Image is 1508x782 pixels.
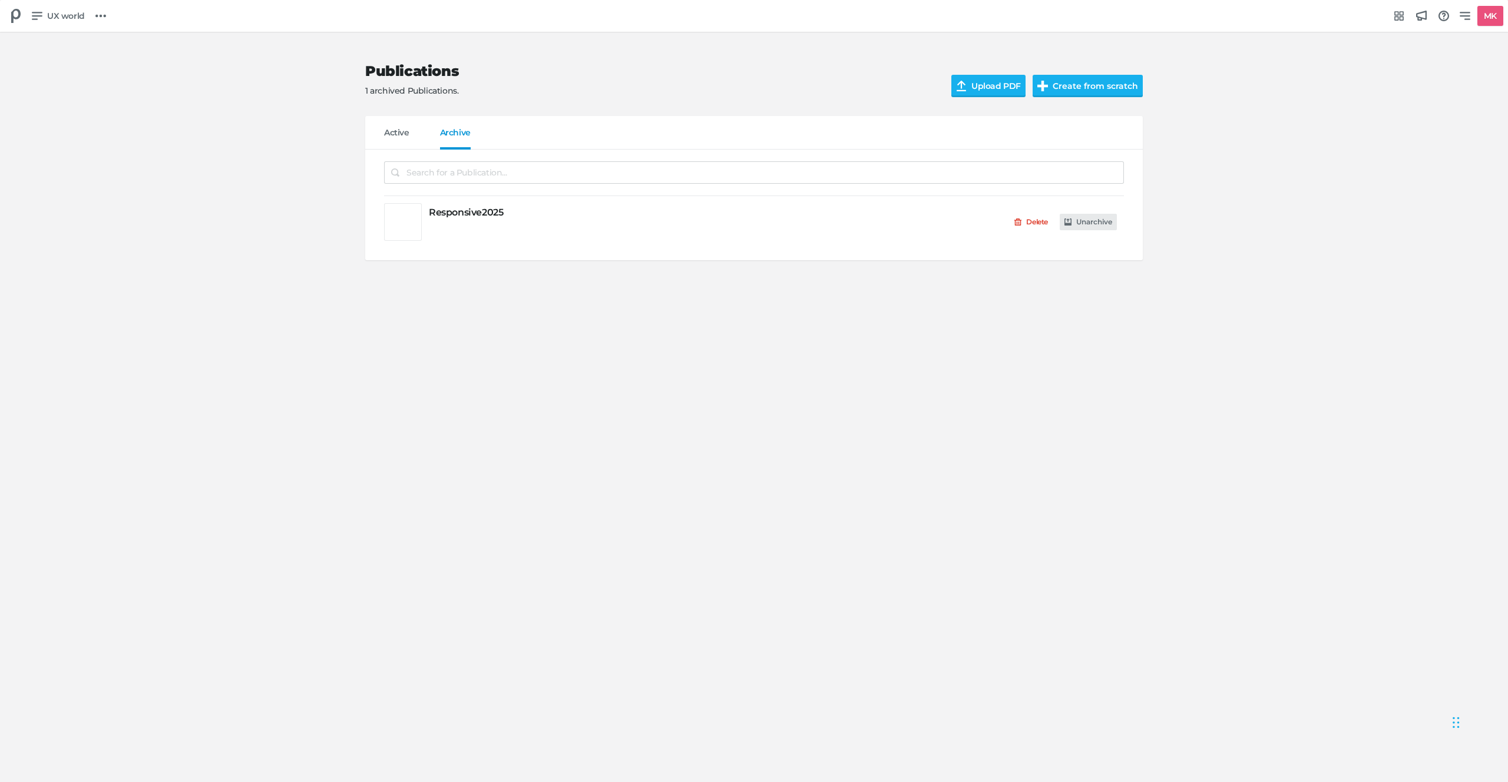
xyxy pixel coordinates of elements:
div: Drag [1453,705,1460,740]
p: 1 archived Publications. [365,85,932,97]
button: Unarchive [1060,214,1117,230]
h5: MK [1479,6,1502,26]
button: Create from scratch [1033,75,1143,97]
a: Delete [1010,214,1053,230]
iframe: Chat Widget [1449,693,1508,750]
input: Upload PDF [951,75,1040,97]
div: UX world [5,5,27,27]
h2: Publications [365,63,932,80]
a: Integrations Hub [1389,6,1409,26]
a: Active [384,128,409,150]
h4: Responsive2025 [429,207,832,218]
a: Archive [440,128,471,150]
label: Upload PDF [951,75,1026,97]
span: UX world [47,9,85,22]
input: Search for a Publication... [384,161,1124,184]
